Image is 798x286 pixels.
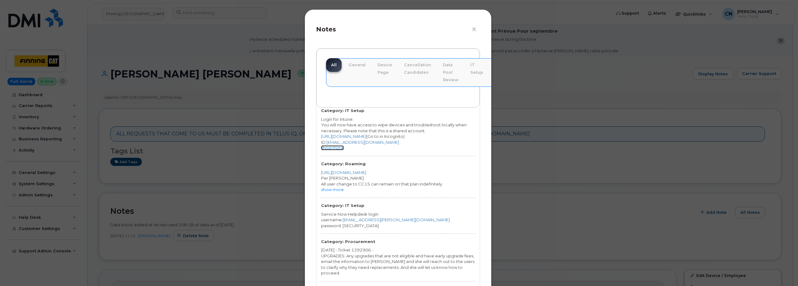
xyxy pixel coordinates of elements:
[490,58,520,72] a: Roaming
[316,26,480,33] h4: Notes
[321,145,344,150] a: show more
[321,211,475,217] div: Service Now Helpdesk login
[321,217,475,228] div: username: password: [SECURITY_DATA]
[465,58,488,79] a: IT Setup
[321,175,475,181] div: Per [PERSON_NAME]
[321,203,364,208] strong: Category: IT Setup
[326,58,342,72] a: All
[321,139,475,145] div: ID:
[438,58,464,87] a: Data Pool Review
[321,134,366,139] a: [URL][DOMAIN_NAME]
[321,187,344,192] a: show more
[373,58,397,79] a: Device Page
[321,247,475,276] div: [DATE] - Ticket 1392906 - UPGRADES: Any upgrades that are not eligible and have early upgrade fee...
[343,217,450,222] a: [EMAIL_ADDRESS][PERSON_NAME][DOMAIN_NAME]
[321,116,475,139] div: Login for Intune. You will now have access to wipe devices and troubleshoot locally when necessar...
[321,239,375,244] strong: Category: Procurement
[471,25,480,34] button: ×
[321,161,366,166] strong: Category: Roaming
[321,181,475,187] div: All user change to CC15 can remain on that plan indefinitely.
[321,170,366,175] a: [URL][DOMAIN_NAME]
[344,58,371,72] a: General
[321,108,364,113] strong: Category: IT Setup
[326,140,399,145] a: [EMAIL_ADDRESS][DOMAIN_NAME]
[399,58,436,79] a: Cancellation Candidates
